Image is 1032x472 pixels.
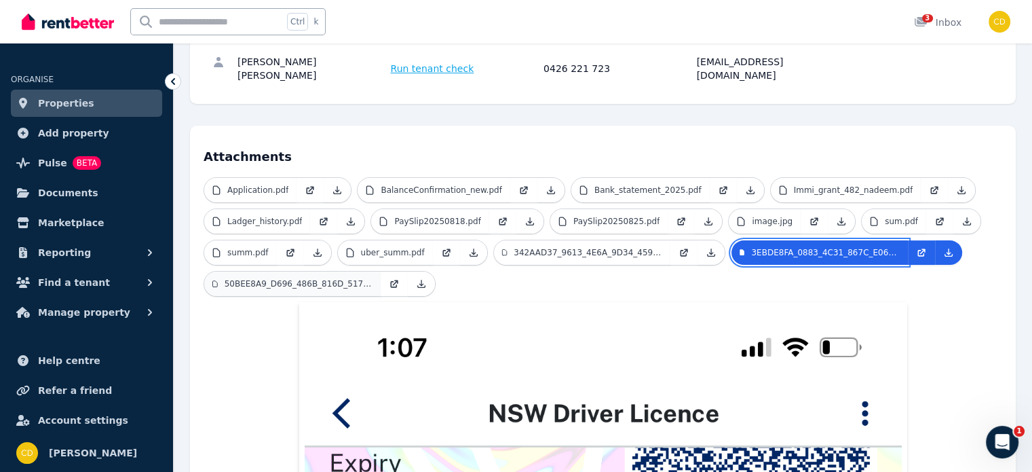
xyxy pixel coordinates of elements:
a: Open in new Tab [277,240,304,265]
a: 3EBDE8FA_0883_4C31_867C_E06125986874.png [731,240,908,265]
div: Inbox [914,16,961,29]
p: summ.pdf [227,247,269,258]
a: uber_summ.pdf [338,240,433,265]
a: Download Attachment [948,178,975,202]
span: k [313,16,318,27]
a: Refer a friend [11,377,162,404]
p: Ladger_history.pdf [227,216,302,227]
a: Application.pdf [204,178,297,202]
p: PaySlip20250818.pdf [394,216,480,227]
a: Add property [11,120,162,147]
a: Download Attachment [324,178,351,202]
div: 0426 221 723 [543,55,693,82]
span: Manage property [38,304,130,321]
a: Download Attachment [537,178,565,202]
span: Help centre [38,352,100,369]
img: RentBetter [22,12,114,32]
a: Open in new Tab [908,240,935,265]
div: [EMAIL_ADDRESS][DOMAIN_NAME] [697,55,846,82]
span: Run tenant check [391,62,474,75]
span: 1 [1014,426,1025,437]
span: Ctrl [287,13,308,31]
span: Marketplace [38,215,104,231]
a: Open in new Tab [710,178,737,202]
button: Find a tenant [11,269,162,296]
a: Download Attachment [828,209,855,234]
a: Open in new Tab [297,178,324,202]
a: image.jpg [729,209,801,234]
span: 3 [922,14,933,22]
img: Chris Dimitropoulos [16,442,38,464]
p: Application.pdf [227,185,288,196]
span: Reporting [38,244,91,261]
a: Download Attachment [408,272,435,296]
a: Help centre [11,347,162,374]
span: Pulse [38,155,67,171]
p: uber_summ.pdf [361,247,425,258]
a: Open in new Tab [668,209,695,234]
a: Download Attachment [337,209,364,234]
a: 342AAD37_9613_4E6A_9D34_459EEF1023E3.png [494,240,670,265]
a: Account settings [11,407,162,434]
span: Find a tenant [38,274,110,291]
a: sum.pdf [862,209,926,234]
p: 50BEE8A9_D696_486B_816D_517BF8791C59.png [225,278,372,289]
a: 50BEE8A9_D696_486B_816D_517BF8791C59.png [204,272,381,296]
a: Download Attachment [304,240,331,265]
a: Download Attachment [460,240,487,265]
a: Open in new Tab [670,240,697,265]
span: Refer a friend [38,382,112,399]
a: Bank_statement_2025.pdf [571,178,710,202]
a: Marketplace [11,209,162,236]
a: summ.pdf [204,240,277,265]
span: Documents [38,185,98,201]
h4: Attachments [204,139,1002,166]
button: Manage property [11,299,162,326]
a: Open in new Tab [489,209,516,234]
button: Reporting [11,239,162,266]
a: Ladger_history.pdf [204,209,310,234]
p: PaySlip20250825.pdf [573,216,660,227]
a: Download Attachment [737,178,764,202]
a: Open in new Tab [510,178,537,202]
p: Immi_grant_482_nadeem.pdf [794,185,913,196]
a: Download Attachment [695,209,722,234]
a: Open in new Tab [801,209,828,234]
span: Add property [38,125,109,141]
a: PulseBETA [11,149,162,177]
a: Open in new Tab [921,178,948,202]
a: PaySlip20250818.pdf [371,209,489,234]
a: Open in new Tab [433,240,460,265]
a: BalanceConfirmation_new.pdf [358,178,510,202]
span: ORGANISE [11,75,54,84]
img: Chris Dimitropoulos [989,11,1010,33]
a: Download Attachment [935,240,962,265]
a: Download Attachment [697,240,725,265]
a: PaySlip20250825.pdf [550,209,668,234]
a: Properties [11,90,162,117]
span: [PERSON_NAME] [49,445,137,461]
span: BETA [73,156,101,170]
a: Open in new Tab [310,209,337,234]
a: Open in new Tab [381,272,408,296]
p: image.jpg [752,216,792,227]
p: 3EBDE8FA_0883_4C31_867C_E06125986874.png [751,247,899,258]
a: Open in new Tab [926,209,953,234]
p: Bank_statement_2025.pdf [594,185,702,196]
a: Immi_grant_482_nadeem.pdf [771,178,921,202]
iframe: Intercom live chat [986,426,1018,458]
p: BalanceConfirmation_new.pdf [381,185,501,196]
p: sum.pdf [885,216,918,227]
div: [PERSON_NAME] [PERSON_NAME] [237,55,387,82]
a: Download Attachment [516,209,543,234]
p: 342AAD37_9613_4E6A_9D34_459EEF1023E3.png [514,247,662,258]
a: Download Attachment [953,209,980,234]
span: Account settings [38,412,128,429]
a: Documents [11,179,162,206]
span: Properties [38,95,94,111]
